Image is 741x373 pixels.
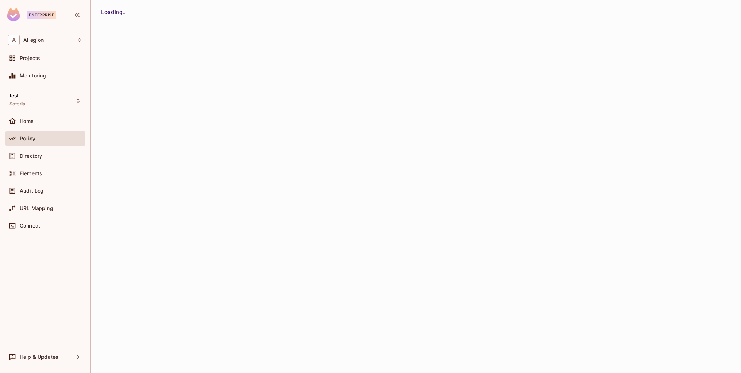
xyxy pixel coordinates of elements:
span: Audit Log [20,188,44,194]
span: Projects [20,55,40,61]
span: URL Mapping [20,205,53,211]
span: Policy [20,136,35,141]
span: Soteria [9,101,25,107]
img: SReyMgAAAABJRU5ErkJggg== [7,8,20,21]
span: test [9,93,19,99]
div: Enterprise [27,11,56,19]
span: A [8,35,20,45]
span: Monitoring [20,73,46,79]
span: Help & Updates [20,354,58,360]
span: Elements [20,171,42,176]
span: Connect [20,223,40,229]
span: Home [20,118,34,124]
div: Loading... [101,8,731,17]
span: Directory [20,153,42,159]
span: Workspace: Allegion [23,37,44,43]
